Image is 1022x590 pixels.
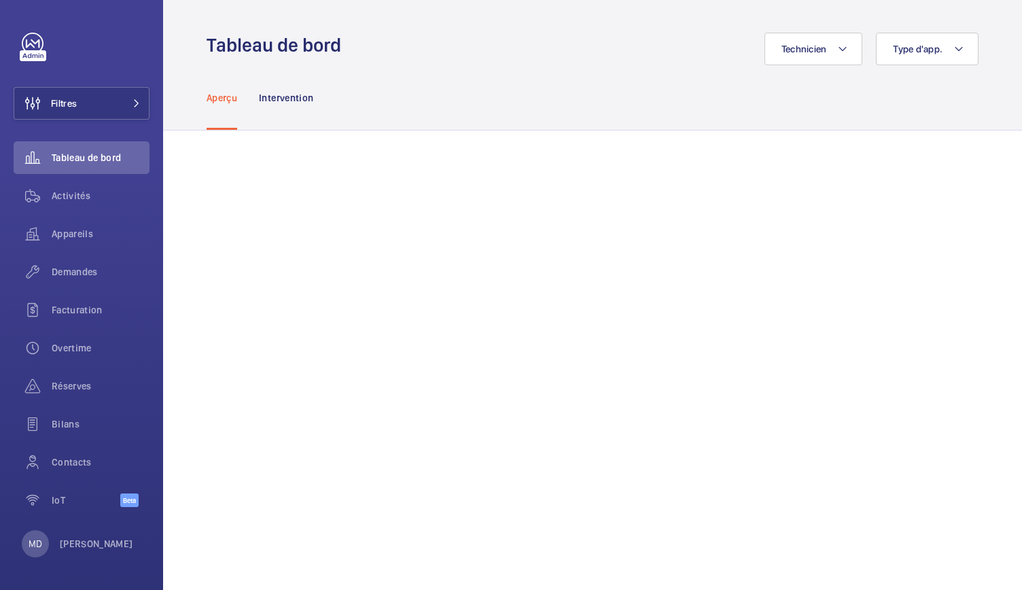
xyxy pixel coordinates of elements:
p: Aperçu [207,91,237,105]
p: MD [29,537,42,551]
span: Contacts [52,455,149,469]
h1: Tableau de bord [207,33,349,58]
span: Bilans [52,417,149,431]
span: Technicien [781,44,827,54]
span: IoT [52,493,120,507]
span: Tableau de bord [52,151,149,164]
span: Overtime [52,341,149,355]
span: Activités [52,189,149,203]
span: Beta [120,493,139,507]
p: [PERSON_NAME] [60,537,133,551]
span: Réserves [52,379,149,393]
button: Type d'app. [876,33,979,65]
span: Appareils [52,227,149,241]
span: Facturation [52,303,149,317]
p: Intervention [259,91,313,105]
span: Type d'app. [893,44,942,54]
button: Technicien [764,33,863,65]
span: Demandes [52,265,149,279]
span: Filtres [51,97,77,110]
button: Filtres [14,87,149,120]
